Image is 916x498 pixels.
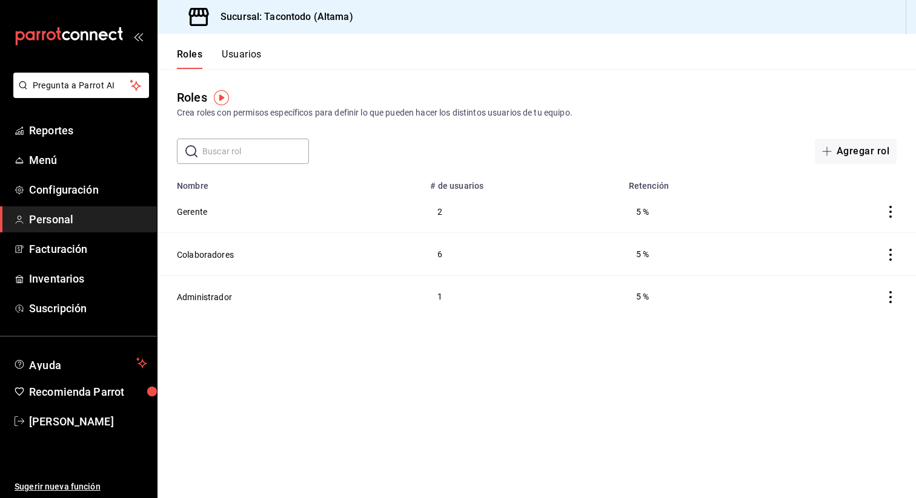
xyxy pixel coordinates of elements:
td: 5 % [622,233,782,275]
span: Reportes [29,122,147,139]
button: Usuarios [222,48,262,69]
a: Pregunta a Parrot AI [8,88,149,100]
span: Inventarios [29,270,147,287]
button: actions [884,291,897,303]
span: Suscripción [29,300,147,316]
div: navigation tabs [177,48,262,69]
span: Personal [29,211,147,228]
td: 2 [423,191,621,233]
th: # de usuarios [423,174,621,191]
h3: Sucursal: Tacontodo (Altama) [211,10,353,24]
button: open_drawer_menu [133,31,143,41]
th: Nombre [158,174,423,191]
span: Facturación [29,241,147,257]
button: actions [884,206,897,218]
th: Retención [622,174,782,191]
img: Tooltip marker [214,90,229,105]
button: Administrador [177,291,232,303]
td: 1 [423,275,621,318]
button: actions [884,249,897,261]
button: Pregunta a Parrot AI [13,73,149,98]
span: Ayuda [29,356,131,370]
button: Agregar rol [815,139,897,164]
span: Menú [29,152,147,168]
input: Buscar rol [202,139,309,163]
span: Recomienda Parrot [29,384,147,400]
td: 5 % [622,275,782,318]
span: Configuración [29,182,147,198]
button: Gerente [177,206,207,218]
td: 5 % [622,191,782,233]
div: Roles [177,88,207,106]
span: [PERSON_NAME] [29,413,147,430]
button: Colaboradores [177,249,234,261]
div: Crea roles con permisos específicos para definir lo que pueden hacer los distintos usuarios de tu... [177,106,897,119]
td: 6 [423,233,621,275]
span: Sugerir nueva función [15,480,147,493]
span: Pregunta a Parrot AI [33,79,130,92]
button: Roles [177,48,202,69]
